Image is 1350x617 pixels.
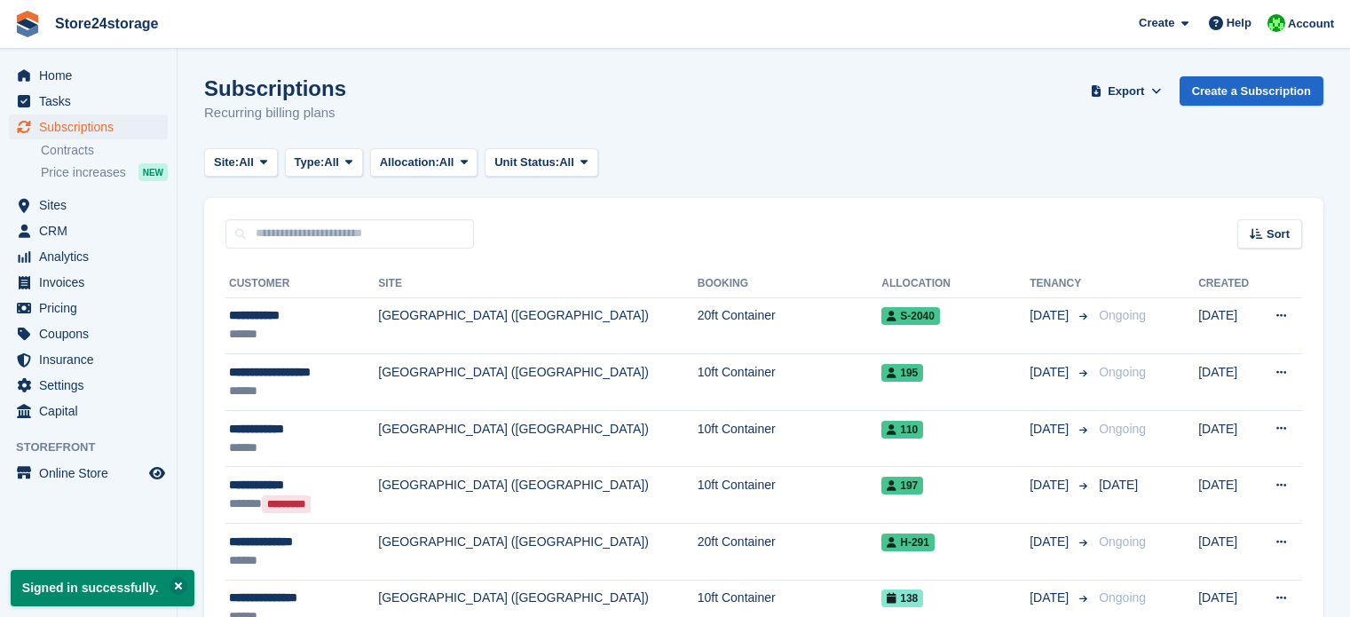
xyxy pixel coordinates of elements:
span: All [324,154,339,171]
span: Home [39,63,146,88]
td: [GEOGRAPHIC_DATA] ([GEOGRAPHIC_DATA]) [378,467,697,524]
a: Create a Subscription [1180,76,1323,106]
span: Online Store [39,461,146,486]
span: Ongoing [1099,365,1146,379]
button: Site: All [204,148,278,178]
td: [GEOGRAPHIC_DATA] ([GEOGRAPHIC_DATA]) [378,410,697,467]
a: menu [9,218,168,243]
span: Ongoing [1099,422,1146,436]
span: Sort [1267,225,1290,243]
h1: Subscriptions [204,76,346,100]
span: [DATE] [1030,476,1072,494]
span: All [239,154,254,171]
td: 10ft Container [698,467,882,524]
td: 10ft Container [698,410,882,467]
span: 138 [881,589,923,607]
div: NEW [138,163,168,181]
a: menu [9,296,168,320]
p: Recurring billing plans [204,103,346,123]
span: 195 [881,364,923,382]
td: [GEOGRAPHIC_DATA] ([GEOGRAPHIC_DATA]) [378,297,697,354]
a: menu [9,89,168,114]
span: 110 [881,421,923,439]
td: 10ft Container [698,354,882,411]
span: All [439,154,454,171]
a: Contracts [41,142,168,159]
span: CRM [39,218,146,243]
span: Analytics [39,244,146,269]
th: Customer [225,270,378,298]
span: Price increases [41,164,126,181]
span: Coupons [39,321,146,346]
img: Tracy Harper [1267,14,1285,32]
span: [DATE] [1030,363,1072,382]
a: Price increases NEW [41,162,168,182]
a: menu [9,63,168,88]
button: Unit Status: All [485,148,597,178]
a: menu [9,461,168,486]
a: menu [9,270,168,295]
span: Type: [295,154,325,171]
th: Site [378,270,697,298]
td: [DATE] [1198,467,1258,524]
span: Export [1108,83,1144,100]
a: Store24storage [48,9,166,38]
a: Preview store [146,463,168,484]
span: Help [1227,14,1251,32]
td: [DATE] [1198,410,1258,467]
th: Booking [698,270,882,298]
td: 20ft Container [698,297,882,354]
th: Created [1198,270,1258,298]
img: stora-icon-8386f47178a22dfd0bd8f6a31ec36ba5ce8667c1dd55bd0f319d3a0aa187defe.svg [14,11,41,37]
span: Insurance [39,347,146,372]
span: [DATE] [1030,533,1072,551]
span: [DATE] [1030,420,1072,439]
span: Sites [39,193,146,218]
a: menu [9,244,168,269]
span: Ongoing [1099,308,1146,322]
span: [DATE] [1099,478,1138,492]
td: [GEOGRAPHIC_DATA] ([GEOGRAPHIC_DATA]) [378,354,697,411]
button: Type: All [285,148,363,178]
td: 20ft Container [698,524,882,581]
td: [GEOGRAPHIC_DATA] ([GEOGRAPHIC_DATA]) [378,524,697,581]
td: [DATE] [1198,297,1258,354]
span: Allocation: [380,154,439,171]
span: Settings [39,373,146,398]
span: S-2040 [881,307,940,325]
td: [DATE] [1198,524,1258,581]
span: Account [1288,15,1334,33]
a: menu [9,399,168,423]
th: Allocation [881,270,1030,298]
a: menu [9,115,168,139]
span: Create [1139,14,1174,32]
button: Export [1087,76,1165,106]
span: [DATE] [1030,306,1072,325]
th: Tenancy [1030,270,1092,298]
span: Subscriptions [39,115,146,139]
span: All [559,154,574,171]
a: menu [9,321,168,346]
span: Ongoing [1099,590,1146,605]
span: Tasks [39,89,146,114]
span: Unit Status: [494,154,559,171]
span: Ongoing [1099,534,1146,549]
button: Allocation: All [370,148,478,178]
td: [DATE] [1198,354,1258,411]
a: menu [9,347,168,372]
span: [DATE] [1030,589,1072,607]
span: Site: [214,154,239,171]
a: menu [9,373,168,398]
span: Capital [39,399,146,423]
span: Pricing [39,296,146,320]
span: H-291 [881,534,935,551]
p: Signed in successfully. [11,570,194,606]
a: menu [9,193,168,218]
span: Invoices [39,270,146,295]
span: 197 [881,477,923,494]
span: Storefront [16,439,177,456]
